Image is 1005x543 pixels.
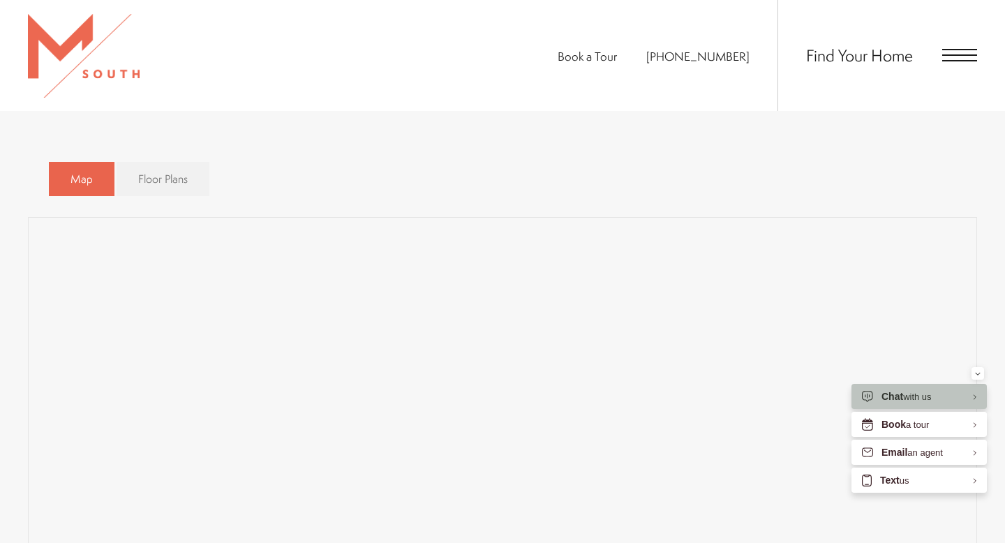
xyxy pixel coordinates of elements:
span: Floor Plans [138,171,188,187]
span: Map [70,171,93,187]
a: Call Us at 813-570-8014 [646,48,750,64]
a: Book a Tour [558,48,617,64]
button: Open Menu [942,49,977,61]
span: [PHONE_NUMBER] [646,48,750,64]
a: Find Your Home [806,44,913,66]
img: MSouth [28,14,140,98]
